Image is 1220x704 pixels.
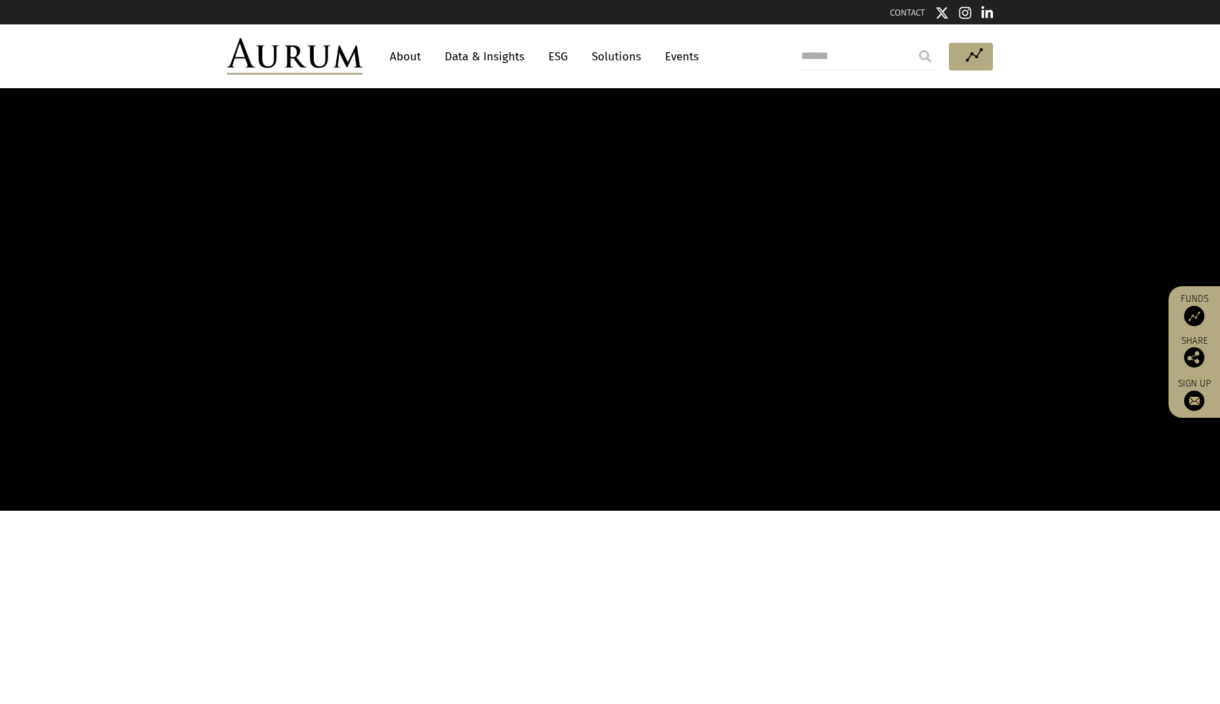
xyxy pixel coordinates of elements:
[1184,306,1204,326] img: Access Funds
[1175,336,1213,368] div: Share
[227,38,363,75] img: Aurum
[890,7,925,18] a: CONTACT
[1184,391,1204,411] img: Sign up to our newsletter
[542,44,575,69] a: ESG
[1175,293,1213,326] a: Funds
[935,6,949,20] img: Twitter icon
[585,44,648,69] a: Solutions
[959,6,971,20] img: Instagram icon
[383,44,428,69] a: About
[438,44,531,69] a: Data & Insights
[1175,378,1213,411] a: Sign up
[912,43,939,70] input: Submit
[658,44,699,69] a: Events
[981,6,994,20] img: Linkedin icon
[1184,347,1204,368] img: Share this post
